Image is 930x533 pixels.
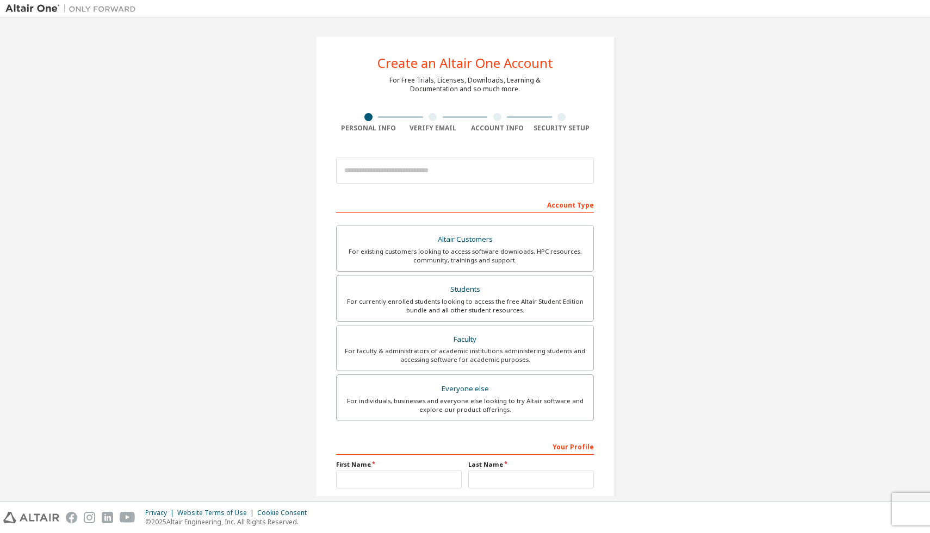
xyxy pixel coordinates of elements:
[5,3,141,14] img: Altair One
[120,512,135,523] img: youtube.svg
[343,397,587,414] div: For individuals, businesses and everyone else looking to try Altair software and explore our prod...
[377,57,553,70] div: Create an Altair One Account
[177,509,257,517] div: Website Terms of Use
[145,509,177,517] div: Privacy
[336,495,594,504] label: Job Title
[336,460,462,469] label: First Name
[343,247,587,265] div: For existing customers looking to access software downloads, HPC resources, community, trainings ...
[336,124,401,133] div: Personal Info
[343,232,587,247] div: Altair Customers
[401,124,466,133] div: Verify Email
[343,347,587,364] div: For faculty & administrators of academic institutions administering students and accessing softwa...
[84,512,95,523] img: instagram.svg
[336,196,594,213] div: Account Type
[3,512,59,523] img: altair_logo.svg
[145,517,313,526] p: © 2025 Altair Engineering, Inc. All Rights Reserved.
[336,437,594,455] div: Your Profile
[343,332,587,347] div: Faculty
[343,282,587,297] div: Students
[66,512,77,523] img: facebook.svg
[530,124,594,133] div: Security Setup
[389,76,541,93] div: For Free Trials, Licenses, Downloads, Learning & Documentation and so much more.
[343,297,587,315] div: For currently enrolled students looking to access the free Altair Student Edition bundle and all ...
[257,509,313,517] div: Cookie Consent
[102,512,113,523] img: linkedin.svg
[343,381,587,397] div: Everyone else
[468,460,594,469] label: Last Name
[465,124,530,133] div: Account Info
